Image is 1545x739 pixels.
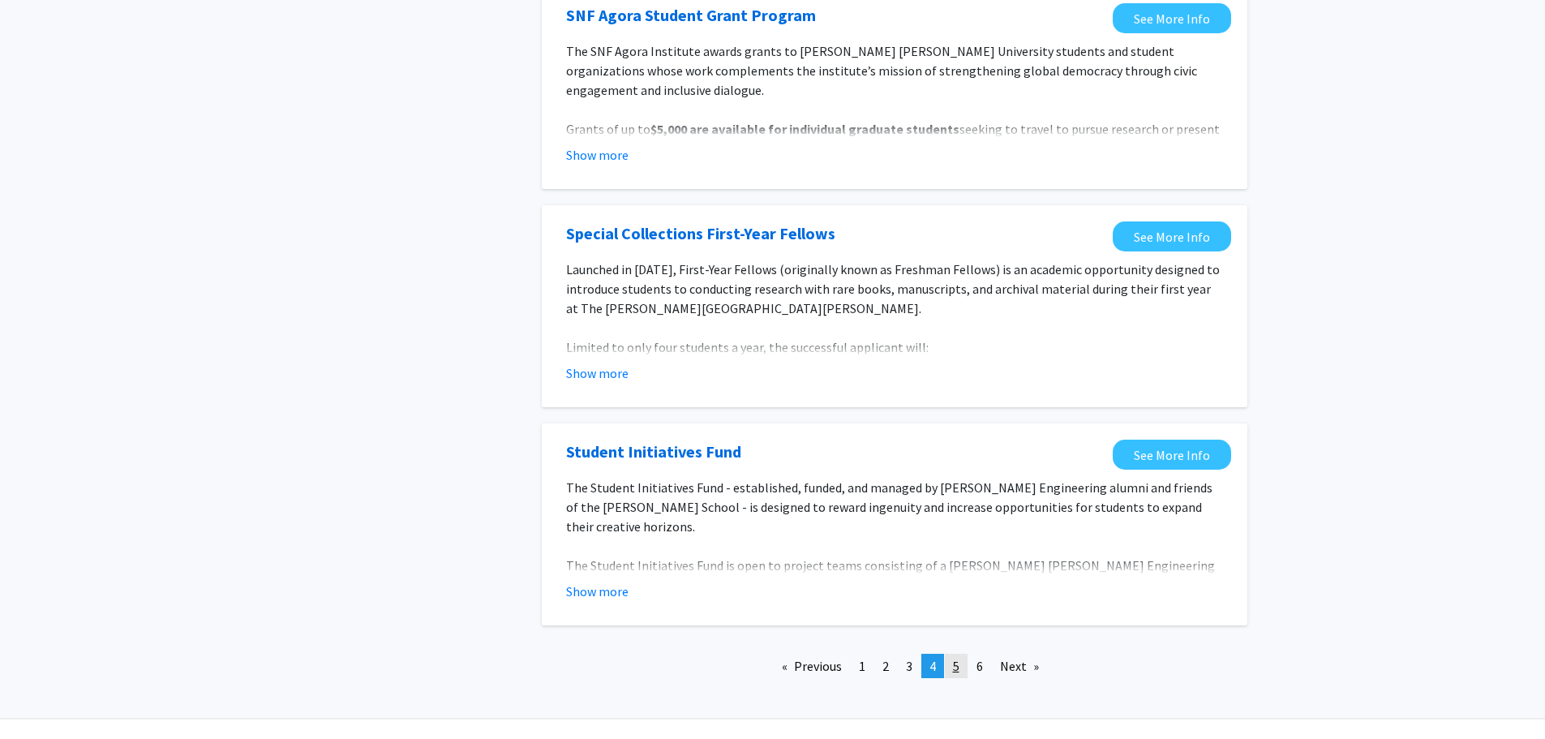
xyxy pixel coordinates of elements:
p: The SNF Agora Institute awards grants to [PERSON_NAME] [PERSON_NAME] University students and stud... [566,41,1223,100]
p: Launched in [DATE], First-Year Fellows (originally known as Freshman Fellows) is an academic oppo... [566,260,1223,318]
a: Opens in a new tab [1113,440,1231,470]
a: Opens in a new tab [1113,221,1231,251]
span: 1 [859,658,865,674]
span: Grants of up to [566,121,650,137]
a: Opens in a new tab [566,221,835,246]
span: The Student Initiatives Fund is open to project teams consisting of a [PERSON_NAME] [PERSON_NAME]... [566,557,1217,671]
button: Show more [566,582,629,601]
span: 6 [976,658,983,674]
p: The Student Initiatives Fund - established, funded, and managed by [PERSON_NAME] Engineering alum... [566,478,1223,536]
strong: $5,000 are available for individual graduate students [650,121,959,137]
span: 2 [882,658,889,674]
p: Limited to only four students a year, the successful applicant will: [566,337,1223,357]
a: Opens in a new tab [566,3,816,28]
span: 4 [929,658,936,674]
button: Show more [566,145,629,165]
ul: Pagination [542,654,1247,678]
button: Show more [566,363,629,383]
span: 5 [953,658,959,674]
a: Next page [992,654,1047,678]
a: Opens in a new tab [1113,3,1231,33]
span: 3 [906,658,912,674]
a: Opens in a new tab [566,440,741,464]
a: Previous page [774,654,850,678]
iframe: Chat [12,666,69,727]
